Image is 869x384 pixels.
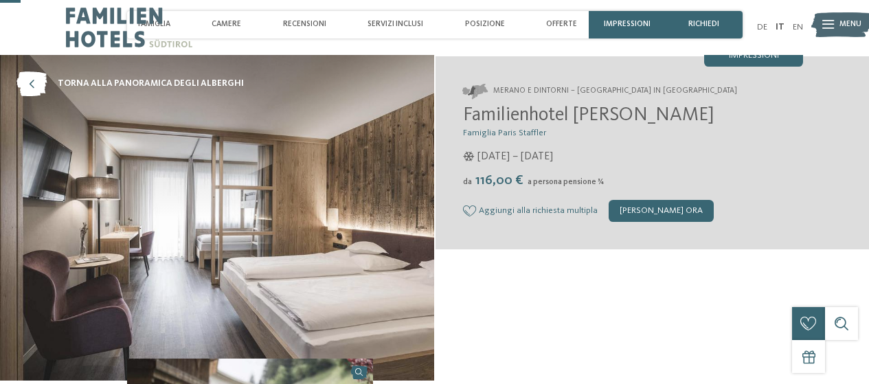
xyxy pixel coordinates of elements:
i: Orari d'apertura inverno [463,152,475,161]
span: Familienhotel [PERSON_NAME] [463,106,714,125]
span: Famiglia Paris Staffler [463,128,546,137]
span: 116,00 € [473,174,526,188]
a: torna alla panoramica degli alberghi [16,71,244,96]
span: Aggiungi alla richiesta multipla [479,206,598,216]
span: torna alla panoramica degli alberghi [58,78,244,90]
span: [DATE] – [DATE] [477,149,553,164]
a: DE [757,23,767,32]
span: a persona pensione ¾ [528,178,604,186]
a: EN [793,23,803,32]
span: Merano e dintorni – [GEOGRAPHIC_DATA] in [GEOGRAPHIC_DATA] [493,86,737,97]
div: [PERSON_NAME] ora [609,200,714,222]
span: da [463,178,472,186]
a: IT [776,23,785,32]
span: Menu [839,19,861,30]
span: Impressioni [729,52,779,60]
